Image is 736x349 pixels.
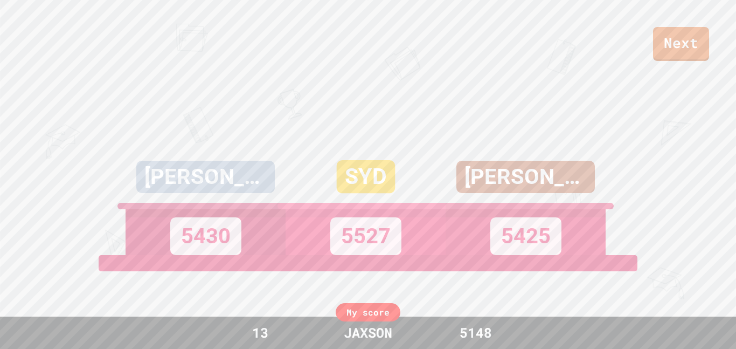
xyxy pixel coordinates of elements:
div: JAXSON [333,323,403,343]
div: 5527 [330,217,401,255]
div: 5430 [170,217,241,255]
div: 5148 [435,323,516,343]
iframe: chat widget [647,259,725,305]
div: 13 [220,323,301,343]
div: [PERSON_NAME] [456,161,595,193]
div: My score [336,303,400,321]
div: SYD [336,160,395,193]
iframe: chat widget [691,306,725,338]
div: [PERSON_NAME] [136,161,275,193]
div: 5425 [490,217,561,255]
a: Next [653,27,709,61]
